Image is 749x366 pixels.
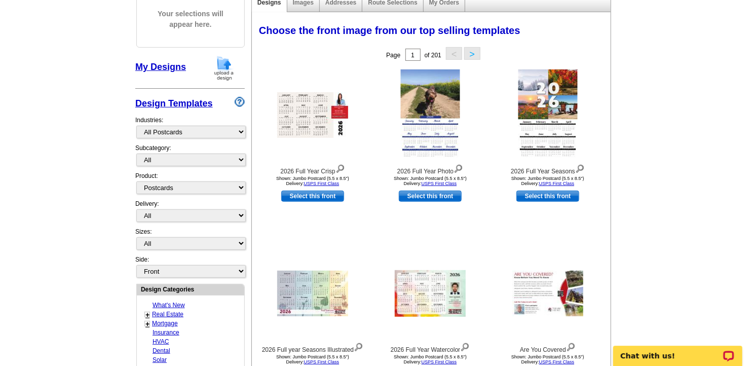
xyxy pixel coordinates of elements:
[277,92,348,138] img: 2026 Full Year Crisp
[145,311,149,319] a: +
[259,25,520,36] span: Choose the front image from our top selling templates
[425,52,441,59] span: of 201
[539,181,575,186] a: USPS First Class
[446,47,462,60] button: <
[516,191,579,202] a: use this design
[257,176,368,186] div: Shown: Jumbo Postcard (5.5 x 8.5") Delivery:
[235,97,245,107] img: design-wizard-help-icon.png
[399,191,462,202] a: use this design
[135,227,245,255] div: Sizes:
[422,359,457,364] a: USPS First Class
[135,143,245,171] div: Subcategory:
[135,98,213,108] a: Design Templates
[422,181,457,186] a: USPS First Class
[257,162,368,176] div: 2026 Full Year Crisp
[304,359,340,364] a: USPS First Class
[492,354,604,364] div: Shown: Jumbo Postcard (5.5 x 8.5") Delivery:
[374,341,486,354] div: 2026 Full Year Watercolor
[137,284,244,294] div: Design Categories
[153,356,167,363] a: Solar
[135,171,245,199] div: Product:
[153,329,179,336] a: Insurance
[257,341,368,354] div: 2026 Full year Seasons Illustrated
[492,162,604,176] div: 2026 Full Year Seasons
[153,302,185,309] a: What's New
[518,69,578,161] img: 2026 Full Year Seasons
[539,359,575,364] a: USPS First Class
[374,176,486,186] div: Shown: Jumbo Postcard (5.5 x 8.5") Delivery:
[304,181,340,186] a: USPS First Class
[575,162,585,173] img: view design details
[374,162,486,176] div: 2026 Full Year Photo
[401,69,460,161] img: 2026 Full Year Photo
[386,52,400,59] span: Page
[153,338,169,345] a: HVAC
[153,347,170,354] a: Dental
[395,270,466,317] img: 2026 Full Year Watercolor
[135,255,245,279] div: Side:
[152,311,183,318] a: Real Estate
[135,199,245,227] div: Delivery:
[257,354,368,364] div: Shown: Jumbo Postcard (5.5 x 8.5") Delivery:
[374,354,486,364] div: Shown: Jumbo Postcard (5.5 x 8.5") Delivery:
[454,162,463,173] img: view design details
[354,341,363,352] img: view design details
[464,47,480,60] button: >
[135,111,245,143] div: Industries:
[152,320,178,327] a: Mortgage
[460,341,470,352] img: view design details
[335,162,345,173] img: view design details
[211,55,237,81] img: upload-design
[566,341,576,352] img: view design details
[281,191,344,202] a: use this design
[492,176,604,186] div: Shown: Jumbo Postcard (5.5 x 8.5") Delivery:
[277,271,348,316] img: 2026 Full year Seasons Illustrated
[607,334,749,366] iframe: LiveChat chat widget
[135,62,186,72] a: My Designs
[512,271,583,316] img: Are You Covered
[145,320,149,328] a: +
[492,341,604,354] div: Are You Covered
